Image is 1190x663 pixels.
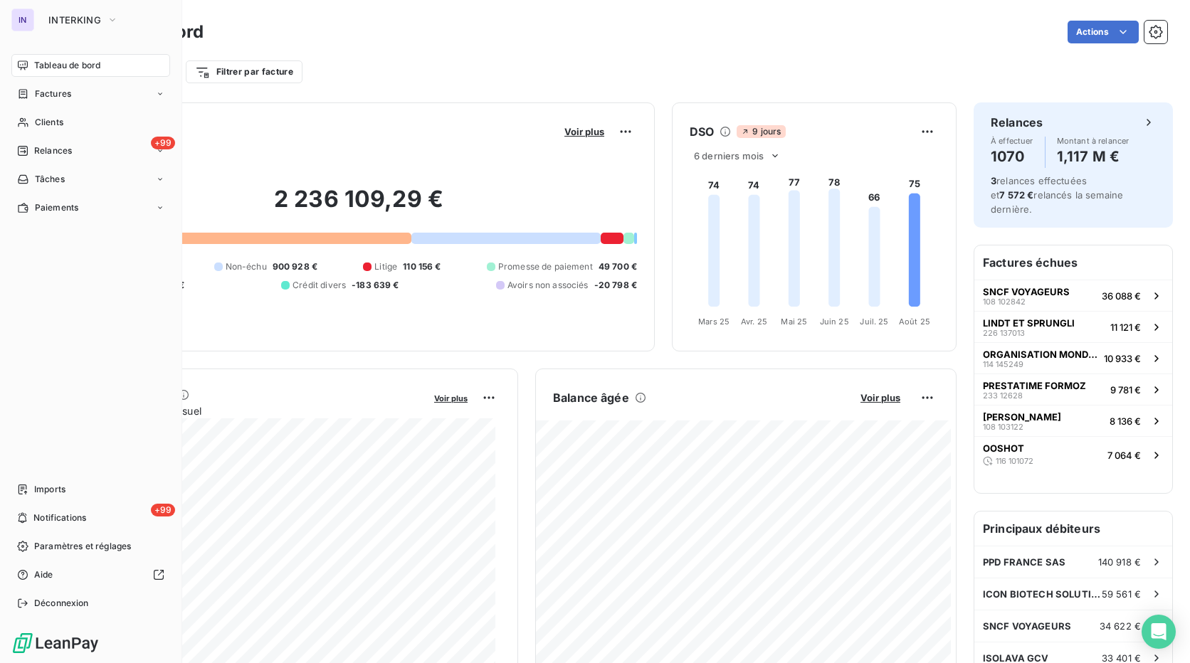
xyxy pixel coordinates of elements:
[983,391,1023,400] span: 233 12628
[403,260,441,273] span: 110 156 €
[151,137,175,149] span: +99
[983,286,1070,297] span: SNCF VOYAGEURS
[983,411,1061,423] span: [PERSON_NAME]
[273,260,317,273] span: 900 928 €
[694,150,764,161] span: 6 derniers mois
[434,393,468,403] span: Voir plus
[352,279,399,292] span: -183 639 €
[1102,588,1141,600] span: 59 561 €
[35,116,63,129] span: Clients
[594,279,637,292] span: -20 798 €
[80,403,424,418] span: Chiffre d'affaires mensuel
[564,126,604,137] span: Voir plus
[1057,137,1130,145] span: Montant à relancer
[11,83,170,105] a: Factures
[599,260,637,273] span: 49 700 €
[983,620,1071,632] span: SNCF VOYAGEURS
[983,317,1075,329] span: LINDT ET SPRUNGLI
[34,540,131,553] span: Paramètres et réglages
[35,87,71,100] span: Factures
[974,511,1172,546] h6: Principaux débiteurs
[991,175,996,186] span: 3
[186,60,302,83] button: Filtrer par facture
[860,317,888,327] tspan: Juil. 25
[996,457,1033,465] span: 116 101072
[1110,322,1141,333] span: 11 121 €
[741,317,767,327] tspan: Avr. 25
[1068,21,1139,43] button: Actions
[34,483,65,496] span: Imports
[820,317,849,327] tspan: Juin 25
[698,317,730,327] tspan: Mars 25
[34,144,72,157] span: Relances
[11,168,170,191] a: Tâches
[983,380,1086,391] span: PRESTATIME FORMOZ
[856,391,905,404] button: Voir plus
[293,279,346,292] span: Crédit divers
[974,311,1172,342] button: LINDT ET SPRUNGLI226 13701311 121 €
[11,632,100,654] img: Logo LeanPay
[507,279,589,292] span: Avoirs non associés
[34,59,100,72] span: Tableau de bord
[11,535,170,558] a: Paramètres et réglages
[11,139,170,162] a: +99Relances
[34,568,53,581] span: Aide
[974,436,1172,473] button: OOSHOT116 1010727 064 €
[737,125,785,138] span: 9 jours
[991,137,1033,145] span: À effectuer
[430,391,472,404] button: Voir plus
[974,342,1172,373] button: ORGANISATION MONDIALE DE LA [DEMOGRAPHIC_DATA]114 14524910 933 €
[974,405,1172,436] button: [PERSON_NAME]108 1031228 136 €
[374,260,397,273] span: Litige
[974,280,1172,311] button: SNCF VOYAGEURS108 10284236 088 €
[11,563,170,586] a: Aide
[983,360,1023,368] span: 114 145249
[11,478,170,501] a: Imports
[999,189,1033,201] span: 7 572 €
[991,114,1043,131] h6: Relances
[498,260,593,273] span: Promesse de paiement
[991,145,1033,168] h4: 1070
[983,349,1098,360] span: ORGANISATION MONDIALE DE LA [DEMOGRAPHIC_DATA]
[34,597,89,610] span: Déconnexion
[1104,353,1141,364] span: 10 933 €
[48,14,101,26] span: INTERKING
[1142,615,1176,649] div: Open Intercom Messenger
[781,317,807,327] tspan: Mai 25
[1100,620,1141,632] span: 34 622 €
[690,123,714,140] h6: DSO
[860,392,900,403] span: Voir plus
[560,125,609,138] button: Voir plus
[1057,145,1130,168] h4: 1,117 M €
[1110,384,1141,396] span: 9 781 €
[80,185,637,228] h2: 2 236 109,29 €
[553,389,629,406] h6: Balance âgée
[983,423,1023,431] span: 108 103122
[11,9,34,31] div: IN
[35,173,65,186] span: Tâches
[974,245,1172,280] h6: Factures échues
[983,556,1065,568] span: PPD FRANCE SAS
[983,329,1025,337] span: 226 137013
[11,54,170,77] a: Tableau de bord
[1098,556,1141,568] span: 140 918 €
[983,442,1024,454] span: OOSHOT
[151,504,175,516] span: +99
[11,111,170,134] a: Clients
[33,511,86,524] span: Notifications
[11,196,170,219] a: Paiements
[983,297,1026,306] span: 108 102842
[1107,450,1141,461] span: 7 064 €
[226,260,267,273] span: Non-échu
[974,373,1172,405] button: PRESTATIME FORMOZ233 126289 781 €
[1102,290,1141,302] span: 36 088 €
[899,317,930,327] tspan: Août 25
[991,175,1123,215] span: relances effectuées et relancés la semaine dernière.
[35,201,78,214] span: Paiements
[1110,415,1141,427] span: 8 136 €
[983,588,1102,600] span: ICON BIOTECH SOLUTION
